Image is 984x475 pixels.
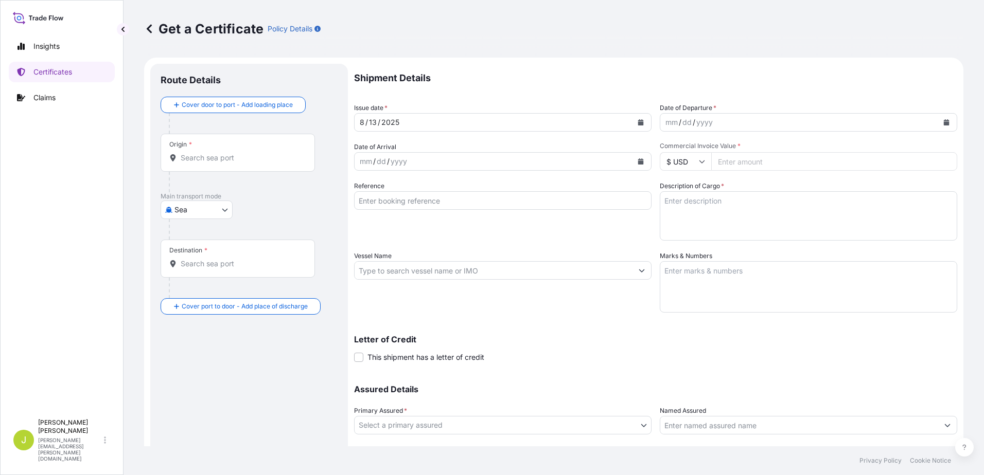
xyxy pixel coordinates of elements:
button: Select a primary assured [354,416,652,434]
label: Reference [354,181,384,191]
p: Route Details [161,74,221,86]
span: Cover door to port - Add loading place [182,100,293,110]
span: J [21,435,26,445]
button: Select transport [161,200,233,219]
p: Insights [33,41,60,51]
div: / [387,155,390,168]
input: Assured Name [660,416,938,434]
p: Get a Certificate [144,21,263,37]
input: Enter amount [711,152,957,171]
label: Named Assured [660,406,706,416]
button: Calendar [632,153,649,170]
p: Assured Details [354,385,957,393]
label: Vessel Name [354,251,392,261]
div: month, [359,155,373,168]
div: year, [380,116,400,129]
a: Certificates [9,62,115,82]
p: Letter of Credit [354,335,957,343]
p: Policy Details [268,24,312,34]
div: month, [359,116,365,129]
button: Cover port to door - Add place of discharge [161,298,321,315]
button: Calendar [632,114,649,131]
p: Certificates [33,67,72,77]
a: Claims [9,87,115,108]
span: Primary Assured [354,406,407,416]
div: / [365,116,368,129]
p: [PERSON_NAME] [PERSON_NAME] [38,418,102,435]
div: day, [681,116,693,129]
span: Issue date [354,103,388,113]
div: Origin [169,140,192,149]
div: / [378,116,380,129]
div: day, [368,116,378,129]
button: Cover door to port - Add loading place [161,97,306,113]
p: Claims [33,93,56,103]
div: month, [664,116,679,129]
div: / [693,116,695,129]
input: Enter booking reference [354,191,652,210]
span: Sea [174,205,187,215]
button: Show suggestions [938,416,957,434]
div: day, [376,155,387,168]
input: Destination [181,259,302,269]
div: / [373,155,376,168]
span: Select a primary assured [359,420,443,430]
div: / [679,116,681,129]
label: Marks & Numbers [660,251,712,261]
span: This shipment has a letter of credit [367,352,484,362]
div: year, [695,116,714,129]
div: Destination [169,246,207,254]
a: Privacy Policy [859,456,902,465]
button: Calendar [938,114,955,131]
a: Insights [9,36,115,57]
span: Date of Arrival [354,142,396,152]
input: Type to search vessel name or IMO [355,261,632,280]
p: [PERSON_NAME][EMAIL_ADDRESS][PERSON_NAME][DOMAIN_NAME] [38,437,102,462]
a: Cookie Notice [910,456,951,465]
div: year, [390,155,408,168]
span: Commercial Invoice Value [660,142,957,150]
span: Cover port to door - Add place of discharge [182,301,308,312]
span: Date of Departure [660,103,716,113]
p: Main transport mode [161,192,338,200]
label: Description of Cargo [660,181,724,191]
p: Shipment Details [354,64,957,93]
input: Origin [181,153,302,163]
button: Show suggestions [632,261,651,280]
